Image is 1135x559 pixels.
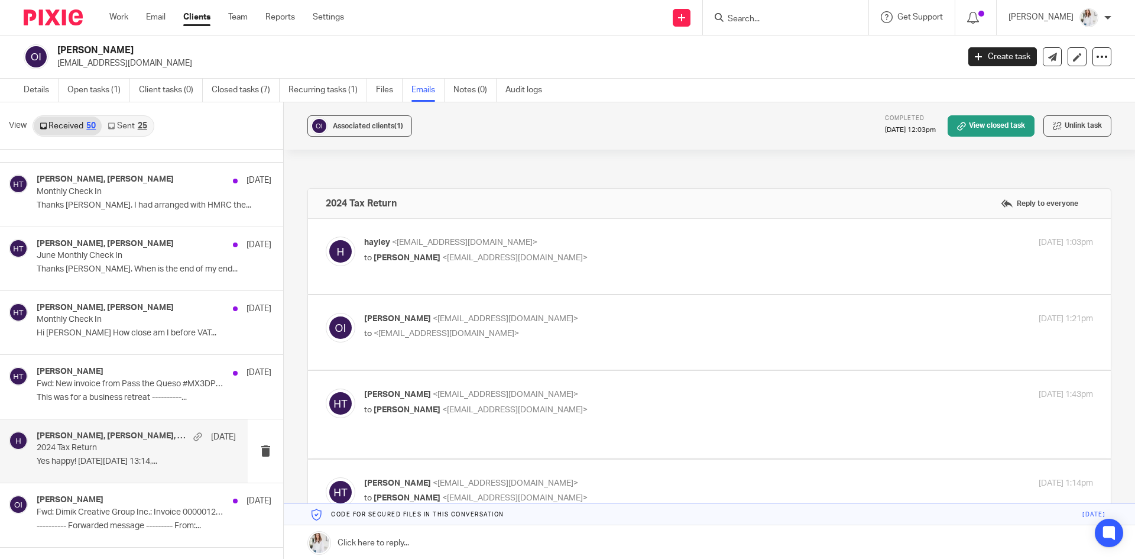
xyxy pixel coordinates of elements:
a: Recurring tasks (1) [288,79,367,102]
p: Thanks [PERSON_NAME]. I had arranged with HMRC the... [37,201,271,211]
a: Received50 [34,117,102,135]
span: MAP. | The Digital Agency Finance Function [74,134,202,142]
img: thumbnail [4,100,63,159]
span: <[EMAIL_ADDRESS][DOMAIN_NAME]> [392,238,537,247]
p: [PERSON_NAME] [1008,11,1074,23]
span: p. [142,145,148,153]
input: Search [727,14,833,25]
a: Settings [313,11,344,23]
img: svg%3E [326,477,355,507]
img: Pixie [24,9,83,25]
span: <[EMAIL_ADDRESS][DOMAIN_NAME]> [433,479,578,487]
span: [PERSON_NAME] [374,406,440,414]
h4: [PERSON_NAME] [37,495,103,505]
label: Reply to everyone [998,195,1081,212]
a: Reports [265,11,295,23]
a: Files [376,79,403,102]
h4: [PERSON_NAME] [37,367,103,377]
a: [DOMAIN_NAME] [83,143,141,153]
p: [DATE] [247,367,271,379]
p: [DATE] [211,431,236,443]
p: Yes happy! [DATE][DATE] 13:14,... [37,457,236,467]
span: to [364,406,372,414]
img: fIwHCCfReYeJIXnCbcu8bRs72Do1yAHvNDecfZCEc7BjxlEFBlSAp4xz8_IPvs4SU_pRpsB-uFZ-mzfAm4rX0-cgwaf1yVdG3... [74,154,93,173]
span: to [364,494,372,502]
p: [EMAIL_ADDRESS][DOMAIN_NAME] [57,57,951,69]
span: [PERSON_NAME] [364,315,431,323]
img: svg%3E [326,313,355,342]
p: [DATE] [247,495,271,507]
span: to [364,329,372,338]
p: [DATE] 1:14pm [1039,477,1093,490]
a: Notes (0) [453,79,497,102]
span: 0161 711 0810 [151,145,193,153]
img: svg%3E [9,175,28,193]
div: 25 [138,122,147,130]
span: <[EMAIL_ADDRESS][DOMAIN_NAME]> [442,494,588,502]
button: Unlink task [1043,115,1111,137]
img: svg%3E [9,303,28,322]
a: Create task [968,47,1037,66]
a: Closed tasks (7) [212,79,280,102]
span: [DOMAIN_NAME] [83,145,141,153]
a: Client tasks (0) [139,79,203,102]
p: ---------- Forwarded message --------- From:... [37,521,271,531]
p: [DATE] 1:03pm [1039,237,1093,249]
a: Audit logs [505,79,551,102]
p: Fwd: Dimik Creative Group Inc.: Invoice 000001217-4 [37,508,225,518]
p: [DATE] 1:43pm [1039,389,1093,401]
p: June Monthly Check In [37,251,225,261]
h4: [PERSON_NAME], [PERSON_NAME] [37,175,174,185]
a: Emails [411,79,445,102]
img: KgMSHaDmXuXNCb3qpIoqR2BS0-RL6R88mQWN7hocyS0wks4NEobSsdqpxvbhSHMaIcWoaGAyr7Onm6eAekeYtFqGlx1kkDb6v... [95,154,115,173]
h4: [PERSON_NAME], [PERSON_NAME], [PERSON_NAME] [37,431,187,441]
h4: [PERSON_NAME], [PERSON_NAME] [37,303,174,313]
p: Monthly Check In [37,315,225,325]
span: [PERSON_NAME] [364,390,431,399]
a: Details [24,79,59,102]
span: <[EMAIL_ADDRESS][DOMAIN_NAME]> [374,329,519,338]
span: | [141,145,142,153]
p: [DATE] 12:03pm [885,125,936,135]
span: to [364,254,372,262]
span: [PERSON_NAME] MAAT [74,112,183,122]
h4: 2024 Tax Return [326,198,397,209]
p: [DATE] [247,239,271,251]
p: [DATE] [247,175,271,186]
h4: [PERSON_NAME], [PERSON_NAME] [37,239,174,249]
span: [PERSON_NAME] [374,494,440,502]
span: (1) [394,122,403,130]
span: Associated clients [333,122,403,130]
a: Work [109,11,128,23]
p: Hi [PERSON_NAME] How close am I before VAT... [37,328,271,338]
span: <[EMAIL_ADDRESS][DOMAIN_NAME]> [442,406,588,414]
a: Sent25 [102,117,153,135]
img: svg%3E [326,237,355,266]
p: Fwd: New invoice from Pass the Queso #MX3DPBBT-0001 [37,379,225,389]
span: <[EMAIL_ADDRESS][DOMAIN_NAME]> [433,315,578,323]
a: Open tasks (1) [67,79,130,102]
span: hayley [364,238,390,247]
p: 2024 Tax Return [37,443,196,453]
p: [DATE] [247,303,271,315]
span: <[EMAIL_ADDRESS][DOMAIN_NAME]> [433,390,578,399]
a: View closed task [948,115,1035,137]
img: -goYiEiSUn4fahrAdzMm464EtCS0W79FNTljXEL253DzfxkNewp-_W4cbbNHMUJX2_FtP9-VftYoNYm1BM-tOmJACW_9XAv8L... [117,154,137,173]
span: Client Accountant [74,123,147,133]
p: Monthly Check In [37,187,225,197]
span: Get Support [897,13,943,21]
img: svg%3E [9,431,28,450]
a: Team [228,11,248,23]
img: svg%3E [9,495,28,514]
img: svg%3E [326,389,355,418]
span: [PERSON_NAME] [374,254,440,262]
p: Thanks [PERSON_NAME]. When is the end of my end... [37,264,271,274]
button: Associated clients(1) [307,115,412,137]
a: Email [146,11,166,23]
img: svg%3E [310,117,328,135]
h2: [PERSON_NAME] [57,44,772,57]
span: View [9,119,27,132]
img: Daisy.JPG [1079,8,1098,27]
img: svg%3E [24,44,48,69]
p: This was for a business retreat ----------... [37,393,271,403]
